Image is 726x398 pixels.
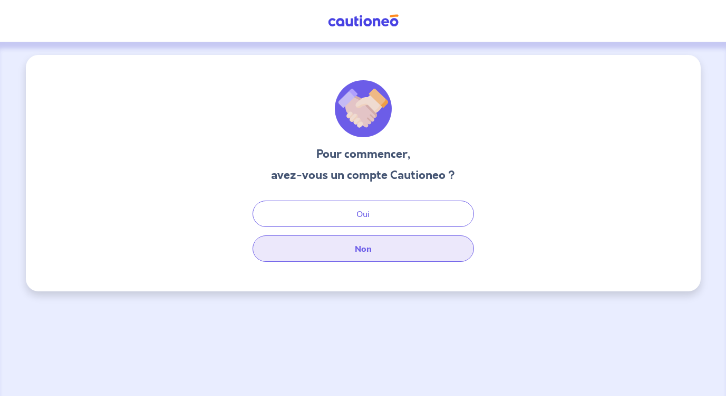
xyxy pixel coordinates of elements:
[271,167,455,184] h3: avez-vous un compte Cautioneo ?
[324,14,403,27] img: Cautioneo
[253,201,474,227] button: Oui
[253,235,474,262] button: Non
[271,146,455,163] h3: Pour commencer,
[335,80,392,137] img: illu_welcome.svg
